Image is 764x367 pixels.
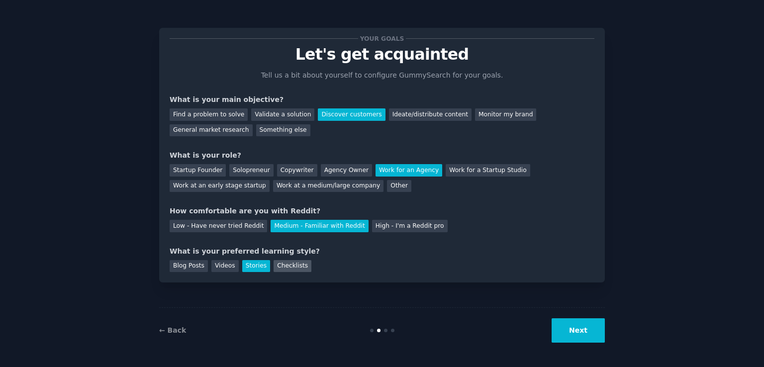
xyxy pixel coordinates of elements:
div: Videos [211,260,239,273]
div: What is your role? [170,150,594,161]
div: Discover customers [318,108,385,121]
div: Startup Founder [170,164,226,177]
div: General market research [170,124,253,137]
div: Work for a Startup Studio [446,164,530,177]
div: Other [387,180,411,192]
div: Agency Owner [321,164,372,177]
div: Blog Posts [170,260,208,273]
div: How comfortable are you with Reddit? [170,206,594,216]
div: Work at an early stage startup [170,180,270,192]
div: Solopreneur [229,164,273,177]
div: Low - Have never tried Reddit [170,220,267,232]
div: What is your main objective? [170,94,594,105]
div: High - I'm a Reddit pro [372,220,448,232]
button: Next [552,318,605,343]
p: Tell us a bit about yourself to configure GummySearch for your goals. [257,70,507,81]
p: Let's get acquainted [170,46,594,63]
div: Work at a medium/large company [273,180,383,192]
div: Medium - Familiar with Reddit [271,220,368,232]
div: Validate a solution [251,108,314,121]
div: Checklists [274,260,311,273]
span: Your goals [358,33,406,44]
div: Copywriter [277,164,317,177]
div: What is your preferred learning style? [170,246,594,257]
div: Stories [242,260,270,273]
div: Work for an Agency [376,164,442,177]
a: ← Back [159,326,186,334]
div: Find a problem to solve [170,108,248,121]
div: Monitor my brand [475,108,536,121]
div: Something else [256,124,310,137]
div: Ideate/distribute content [389,108,472,121]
